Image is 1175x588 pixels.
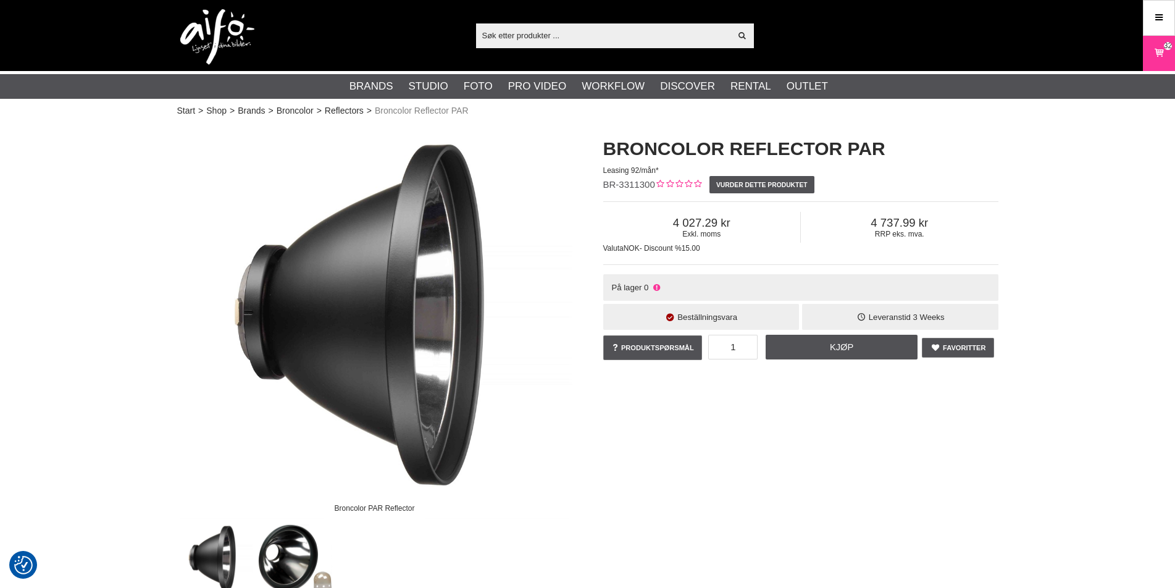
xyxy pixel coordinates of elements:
span: 0 [644,283,648,292]
a: Workflow [582,78,645,94]
span: Exkl. moms [603,230,801,238]
a: Discover [660,78,715,94]
span: 4 027.29 [603,216,801,230]
a: Rental [730,78,771,94]
span: - Discount % [640,244,682,253]
img: logo.png [180,9,254,65]
span: 15.00 [682,244,700,253]
a: Start [177,104,196,117]
a: Produktspørsmål [603,335,703,360]
span: > [230,104,235,117]
span: På lager [611,283,642,292]
a: Kjøp [766,335,918,359]
span: Leasing 92/mån* [603,166,659,175]
a: Studio [409,78,448,94]
div: Kundevurdering: 0 [655,178,701,191]
span: NOK [624,244,640,253]
span: 32 [1164,40,1172,51]
a: Foto [464,78,493,94]
span: BR-3311300 [603,179,655,190]
a: Shop [206,104,227,117]
button: Samtykkepreferanser [14,554,33,576]
img: Revisit consent button [14,556,33,574]
span: 3 Weeks [913,313,944,322]
img: Broncolor PAR Reflector [177,124,572,519]
span: Beställningsvara [677,313,737,322]
a: Brands [349,78,393,94]
span: > [269,104,274,117]
input: Søk etter produkter ... [476,26,731,44]
a: Broncolor [277,104,314,117]
span: Valuta [603,244,624,253]
span: > [367,104,372,117]
a: 32 [1144,39,1174,68]
a: Brands [238,104,265,117]
span: > [198,104,203,117]
span: 4 737.99 [801,216,998,230]
div: Broncolor PAR Reflector [324,497,425,519]
span: Leveranstid [869,313,911,322]
a: Pro Video [508,78,566,94]
h1: Broncolor Reflector PAR [603,136,998,162]
a: Reflectors [325,104,364,117]
a: Outlet [787,78,828,94]
a: Vurder dette produktet [709,176,814,193]
i: Ikke på lager [651,283,661,292]
a: Favoritter [922,338,995,358]
span: Broncolor Reflector PAR [375,104,468,117]
span: RRP eks. mva. [801,230,998,238]
span: > [317,104,322,117]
